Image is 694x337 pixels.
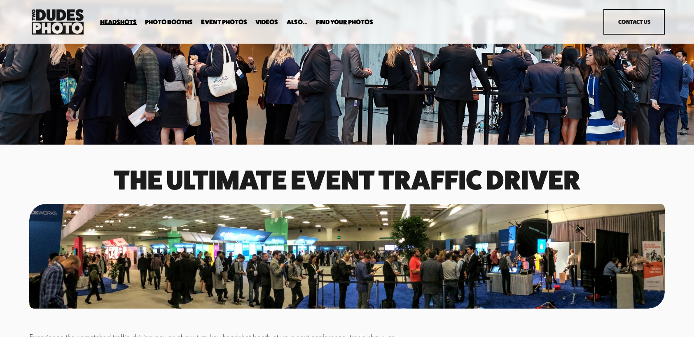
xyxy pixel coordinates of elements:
img: Two Dudes Photo | Headshots, Portraits &amp; Photo Booths [29,7,86,37]
a: folder dropdown [287,18,308,26]
span: Find Your Photos [316,19,373,26]
a: folder dropdown [145,18,193,26]
span: Also... [287,19,308,26]
a: Videos [255,18,278,26]
span: Photo Booths [145,19,193,26]
h1: The Ultimate event traffic driver [29,168,665,192]
a: Event Photos [201,18,247,26]
span: Headshots [100,19,137,26]
a: folder dropdown [316,18,373,26]
a: Contact Us [603,9,665,35]
a: folder dropdown [100,18,137,26]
